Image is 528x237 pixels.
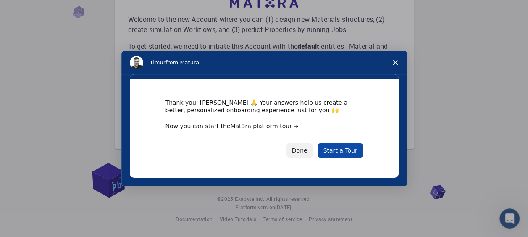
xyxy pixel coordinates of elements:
img: Profile image for Timur [130,56,143,69]
button: Done [286,143,313,158]
div: Thank you, [PERSON_NAME] 🙏 Your answers help us create a better, personalized onboarding experien... [165,99,363,114]
span: Timur [150,59,165,66]
span: Close survey [384,51,407,74]
span: from Mat3ra [165,59,199,66]
a: Mat3ra platform tour ➜ [230,123,299,129]
div: Now you can start the [165,122,363,131]
a: Start a Tour [318,143,363,158]
span: Support [17,6,47,13]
